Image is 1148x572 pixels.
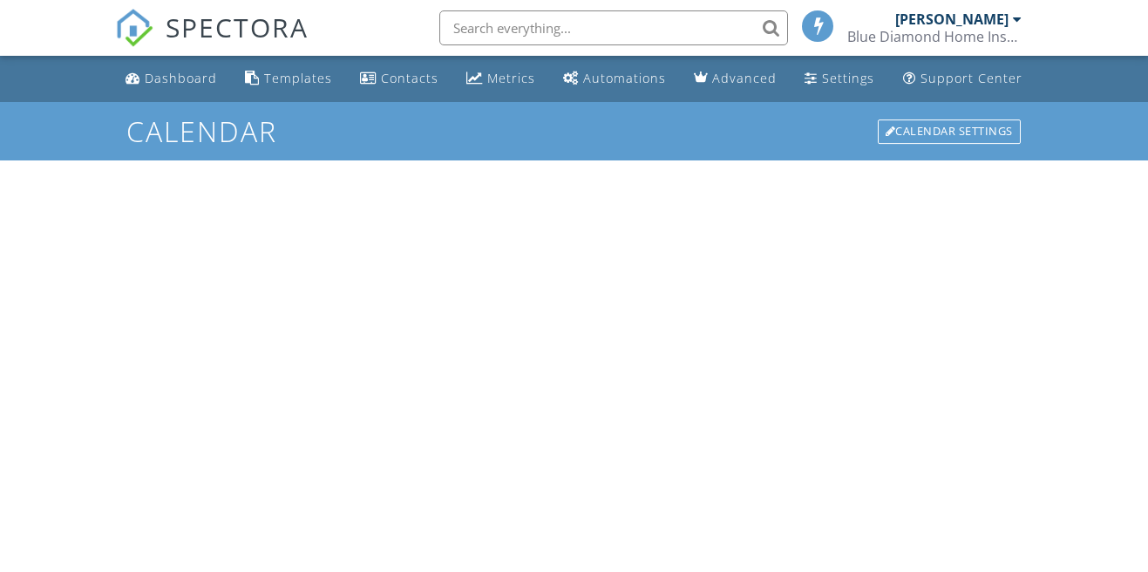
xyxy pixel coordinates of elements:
a: Contacts [353,63,445,95]
h1: Calendar [126,116,1022,146]
span: SPECTORA [166,9,309,45]
div: Support Center [920,70,1022,86]
a: Support Center [896,63,1029,95]
div: Advanced [712,70,777,86]
a: Settings [798,63,881,95]
div: [PERSON_NAME] [895,10,1009,28]
a: Dashboard [119,63,224,95]
div: Dashboard [145,70,217,86]
div: Automations [583,70,666,86]
div: Settings [822,70,874,86]
a: Advanced [687,63,784,95]
div: Templates [264,70,332,86]
a: SPECTORA [115,24,309,60]
a: Metrics [459,63,542,95]
a: Templates [238,63,339,95]
input: Search everything... [439,10,788,45]
div: Contacts [381,70,438,86]
div: Blue Diamond Home Inspection Inc. [847,28,1022,45]
div: Calendar Settings [878,119,1021,144]
a: Calendar Settings [876,118,1022,146]
img: The Best Home Inspection Software - Spectora [115,9,153,47]
div: Metrics [487,70,535,86]
a: Automations (Basic) [556,63,673,95]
